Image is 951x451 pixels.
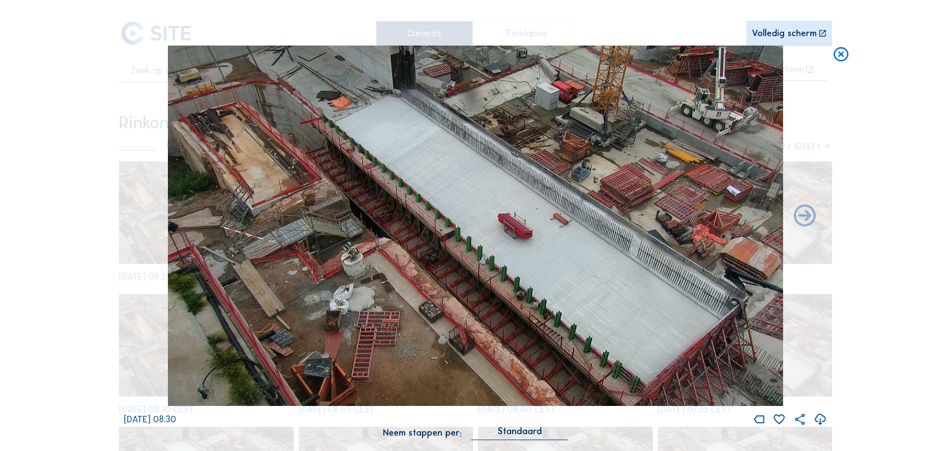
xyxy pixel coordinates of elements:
[471,427,568,440] div: Standaard
[168,46,784,406] img: Image
[383,429,462,438] div: Neem stappen per:
[498,427,542,436] div: Standaard
[124,414,176,425] span: [DATE] 08:30
[752,29,817,39] div: Volledig scherm
[792,203,818,230] i: Back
